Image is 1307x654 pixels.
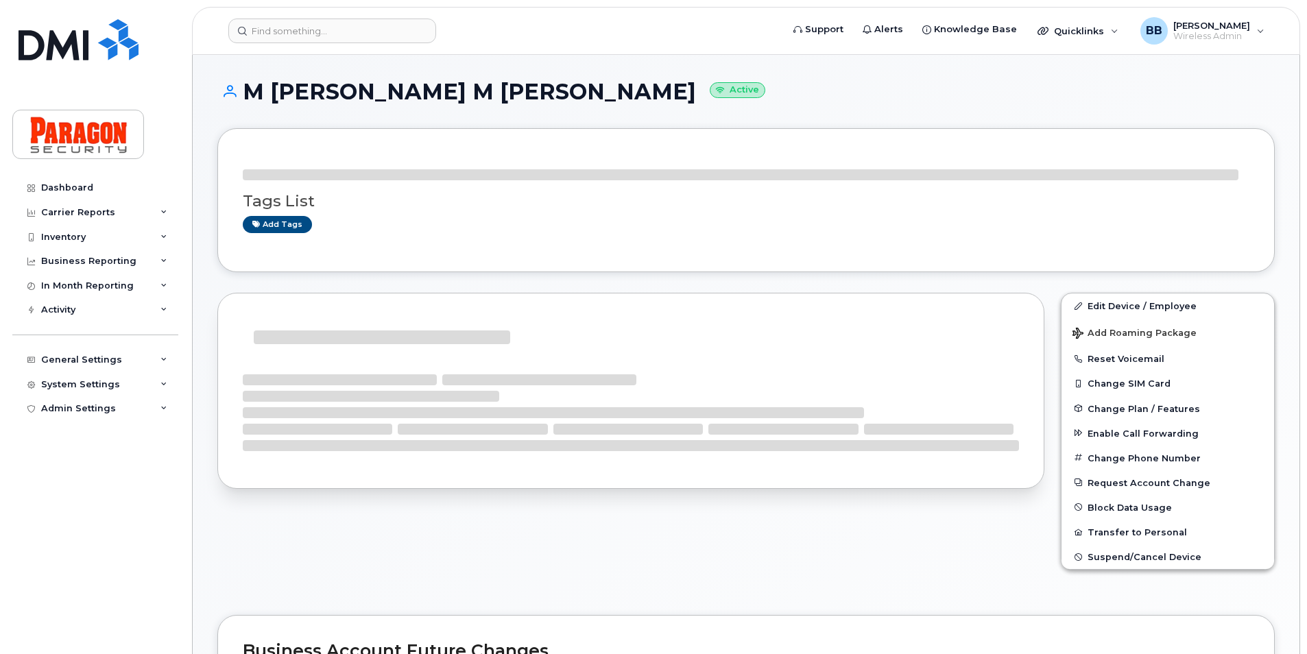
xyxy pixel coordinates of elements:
[1062,544,1274,569] button: Suspend/Cancel Device
[1062,470,1274,495] button: Request Account Change
[1062,396,1274,421] button: Change Plan / Features
[217,80,1275,104] h1: M [PERSON_NAME] M [PERSON_NAME]
[710,82,765,98] small: Active
[243,216,312,233] a: Add tags
[243,193,1249,210] h3: Tags List
[1062,495,1274,520] button: Block Data Usage
[1088,552,1201,562] span: Suspend/Cancel Device
[1062,293,1274,318] a: Edit Device / Employee
[1062,520,1274,544] button: Transfer to Personal
[1062,421,1274,446] button: Enable Call Forwarding
[1062,446,1274,470] button: Change Phone Number
[1062,318,1274,346] button: Add Roaming Package
[1062,346,1274,371] button: Reset Voicemail
[1088,428,1199,438] span: Enable Call Forwarding
[1072,328,1197,341] span: Add Roaming Package
[1062,371,1274,396] button: Change SIM Card
[1088,403,1200,413] span: Change Plan / Features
